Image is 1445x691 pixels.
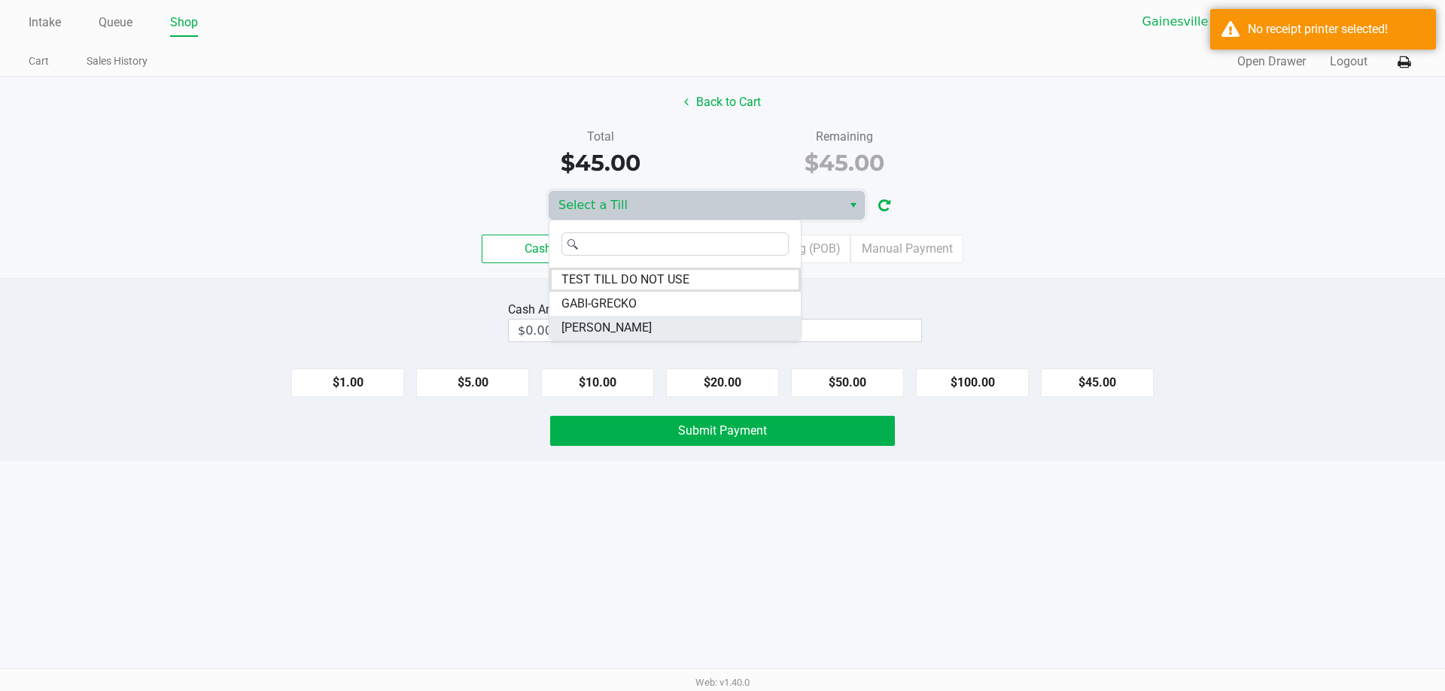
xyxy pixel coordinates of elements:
[734,128,956,146] div: Remaining
[489,146,711,180] div: $45.00
[29,52,49,71] a: Cart
[541,368,654,397] button: $10.00
[561,295,637,313] span: GABI-GRECKO
[561,319,652,337] span: [PERSON_NAME]
[29,12,61,33] a: Intake
[842,192,864,219] button: Select
[666,368,779,397] button: $20.00
[489,128,711,146] div: Total
[1330,53,1367,71] button: Logout
[850,235,963,263] label: Manual Payment
[916,368,1029,397] button: $100.00
[674,88,771,117] button: Back to Cart
[99,12,132,33] a: Queue
[791,368,904,397] button: $50.00
[87,52,148,71] a: Sales History
[1142,13,1289,31] span: Gainesville WC
[1298,8,1320,35] button: Select
[508,301,586,319] div: Cash Amount
[170,12,198,33] a: Shop
[482,235,595,263] label: Cash
[734,146,956,180] div: $45.00
[561,271,689,289] span: TEST TILL DO NOT USE
[558,196,833,214] span: Select a Till
[1041,368,1154,397] button: $45.00
[678,423,767,438] span: Submit Payment
[1248,20,1425,38] div: No receipt printer selected!
[416,368,529,397] button: $5.00
[695,677,750,688] span: Web: v1.40.0
[550,416,895,446] button: Submit Payment
[1237,53,1306,71] button: Open Drawer
[291,368,404,397] button: $1.00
